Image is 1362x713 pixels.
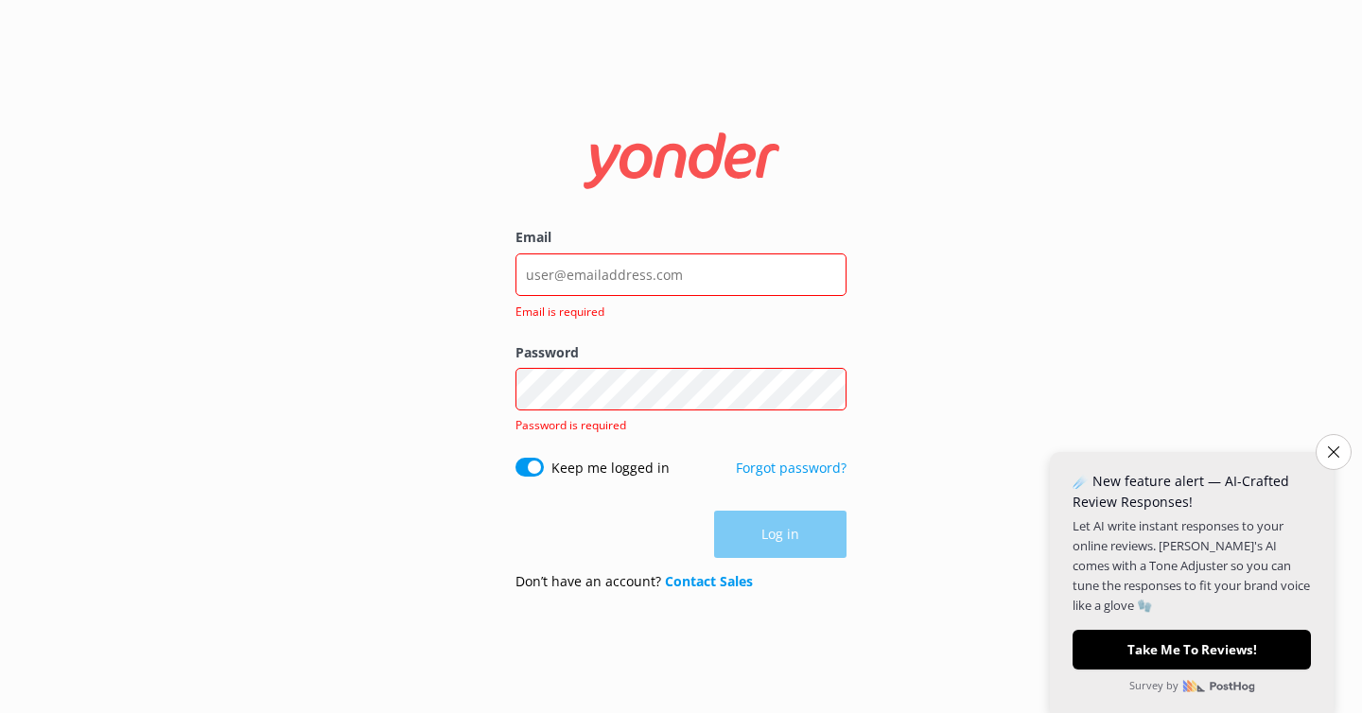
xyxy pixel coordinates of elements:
[515,303,835,321] span: Email is required
[515,417,626,433] span: Password is required
[809,371,847,409] button: Show password
[515,342,847,363] label: Password
[515,571,753,592] p: Don’t have an account?
[736,459,847,477] a: Forgot password?
[551,458,670,478] label: Keep me logged in
[515,227,847,248] label: Email
[665,572,753,590] a: Contact Sales
[515,253,847,296] input: user@emailaddress.com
